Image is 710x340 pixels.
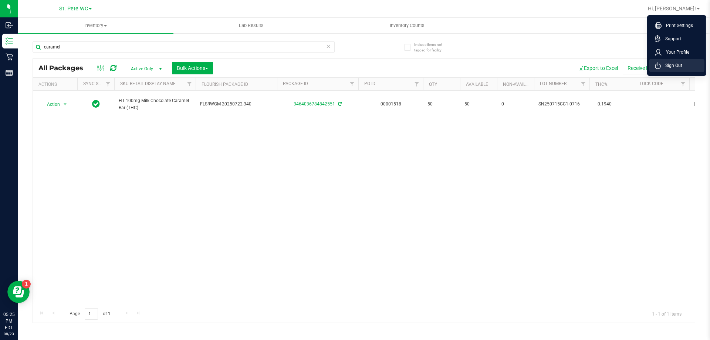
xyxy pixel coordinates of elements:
a: Inventory Counts [329,18,485,33]
a: Non-Available [503,82,536,87]
a: Filter [411,78,423,90]
input: Search Package ID, Item Name, SKU, Lot or Part Number... [33,41,335,53]
span: SN250715CC1-0716 [538,101,585,108]
a: Lab Results [173,18,329,33]
inline-svg: Inventory [6,37,13,45]
span: Print Settings [662,22,693,29]
a: Filter [102,78,114,90]
span: 50 [427,101,456,108]
span: Your Profile [662,48,689,56]
span: Sync from Compliance System [337,101,342,107]
inline-svg: Inbound [6,21,13,29]
li: Sign Out [649,59,704,72]
a: Filter [677,78,689,90]
a: Flourish Package ID [202,82,248,87]
a: 00001518 [381,101,401,107]
a: Filter [577,78,589,90]
span: St. Pete WC [59,6,88,12]
span: 0.1940 [594,99,615,110]
p: 08/23 [3,331,14,337]
span: Inventory [18,22,173,29]
button: Export to Excel [573,62,623,74]
a: Sync Status [83,81,112,86]
span: Page of 1 [63,308,116,320]
span: Sign Out [661,62,682,69]
button: Bulk Actions [172,62,213,74]
span: Include items not tagged for facility [414,42,451,53]
span: All Packages [38,64,91,72]
span: Action [40,99,60,110]
iframe: Resource center unread badge [22,280,31,289]
a: THC% [595,82,608,87]
a: Inventory [18,18,173,33]
a: Lot Number [540,81,567,86]
div: Actions [38,82,74,87]
span: 50 [464,101,493,108]
a: Support [655,35,701,43]
a: 3464036784842551 [294,101,335,107]
p: 05:25 PM EDT [3,311,14,331]
a: Filter [183,78,196,90]
span: 0 [501,101,530,108]
span: 1 - 1 of 1 items [646,308,687,319]
inline-svg: Retail [6,53,13,61]
button: Receive Non-Cannabis [623,62,684,74]
inline-svg: Reports [6,69,13,77]
a: Sku Retail Display Name [120,81,176,86]
span: Hi, [PERSON_NAME]! [648,6,696,11]
span: Inventory Counts [380,22,435,29]
span: FLSRWGM-20250722-340 [200,101,273,108]
a: Lock Code [640,81,663,86]
a: Available [466,82,488,87]
a: Qty [429,82,437,87]
input: 1 [85,308,98,320]
span: HT 100mg Milk Chocolate Caramel Bar (THC) [119,97,191,111]
a: Package ID [283,81,308,86]
a: PO ID [364,81,375,86]
a: Filter [346,78,358,90]
iframe: Resource center [7,281,30,303]
span: In Sync [92,99,100,109]
span: Clear [326,41,331,51]
span: Lab Results [229,22,274,29]
span: Bulk Actions [177,65,208,71]
span: select [61,99,70,110]
span: Support [661,35,681,43]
